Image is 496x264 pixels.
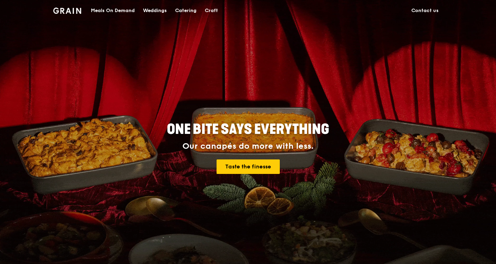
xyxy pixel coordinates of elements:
[91,0,135,21] div: Meals On Demand
[217,159,280,174] a: Taste the finesse
[139,0,171,21] a: Weddings
[205,0,218,21] div: Craft
[53,8,81,14] img: Grain
[175,0,197,21] div: Catering
[407,0,443,21] a: Contact us
[171,0,201,21] a: Catering
[167,121,329,138] span: ONE BITE SAYS EVERYTHING
[124,141,372,151] div: Our canapés do more with less.
[143,0,167,21] div: Weddings
[201,0,222,21] a: Craft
